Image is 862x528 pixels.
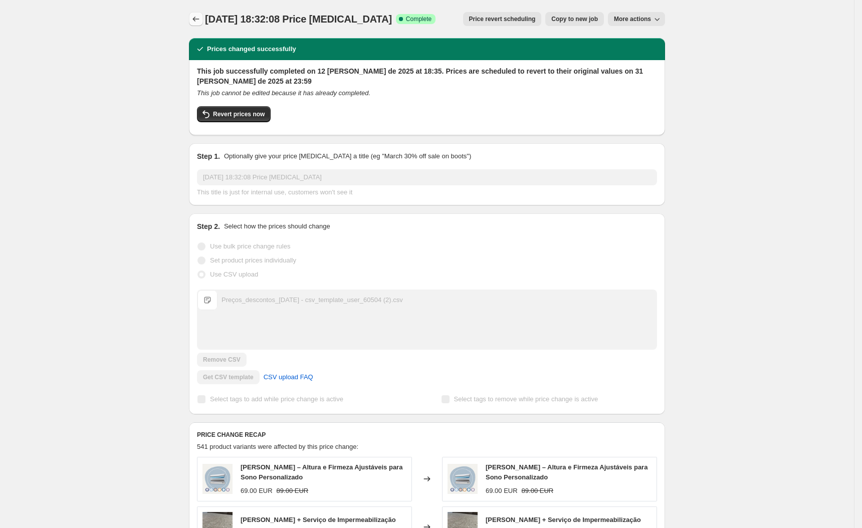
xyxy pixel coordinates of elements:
[551,15,598,23] span: Copy to new job
[197,443,358,450] span: 541 product variants were affected by this price change:
[205,14,392,25] span: [DATE] 18:32:08 Price [MEDICAL_DATA]
[210,271,258,278] span: Use CSV upload
[264,372,313,382] span: CSV upload FAQ
[241,486,273,496] div: 69.00 EUR
[210,395,343,403] span: Select tags to add while price change is active
[197,221,220,231] h2: Step 2.
[448,464,478,494] img: SORA_EN_621b1fb4-e473-4ae4-9966-1e10757791b1_80x.jpg
[210,242,290,250] span: Use bulk price change rules
[202,464,233,494] img: SORA_EN_621b1fb4-e473-4ae4-9966-1e10757791b1_80x.jpg
[608,12,665,26] button: More actions
[207,44,296,54] h2: Prices changed successfully
[241,516,396,523] span: [PERSON_NAME] + Serviço de Impermeabilização
[258,369,319,385] a: CSV upload FAQ
[197,151,220,161] h2: Step 1.
[197,431,657,439] h6: PRICE CHANGE RECAP
[197,89,370,97] i: This job cannot be edited because it has already completed.
[545,12,604,26] button: Copy to new job
[406,15,432,23] span: Complete
[197,106,271,122] button: Revert prices now
[614,15,651,23] span: More actions
[197,188,352,196] span: This title is just for internal use, customers won't see it
[463,12,542,26] button: Price revert scheduling
[224,151,471,161] p: Optionally give your price [MEDICAL_DATA] a title (eg "March 30% off sale on boots")
[241,463,402,481] span: [PERSON_NAME] – Altura e Firmeza Ajustáveis para Sono Personalizado
[224,221,330,231] p: Select how the prices should change
[486,516,641,523] span: [PERSON_NAME] + Serviço de Impermeabilização
[222,295,403,305] div: Preços_descontos_[DATE] - csv_template_user_60504 (2).csv
[210,256,296,264] span: Set product prices individually
[213,110,265,118] span: Revert prices now
[469,15,536,23] span: Price revert scheduling
[522,486,554,496] strike: 89.00 EUR
[486,486,518,496] div: 69.00 EUR
[486,463,648,481] span: [PERSON_NAME] – Altura e Firmeza Ajustáveis para Sono Personalizado
[189,12,203,26] button: Price change jobs
[454,395,598,403] span: Select tags to remove while price change is active
[197,169,657,185] input: 30% off holiday sale
[277,486,309,496] strike: 89.00 EUR
[197,66,657,86] h2: This job successfully completed on 12 [PERSON_NAME] de 2025 at 18:35. Prices are scheduled to rev...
